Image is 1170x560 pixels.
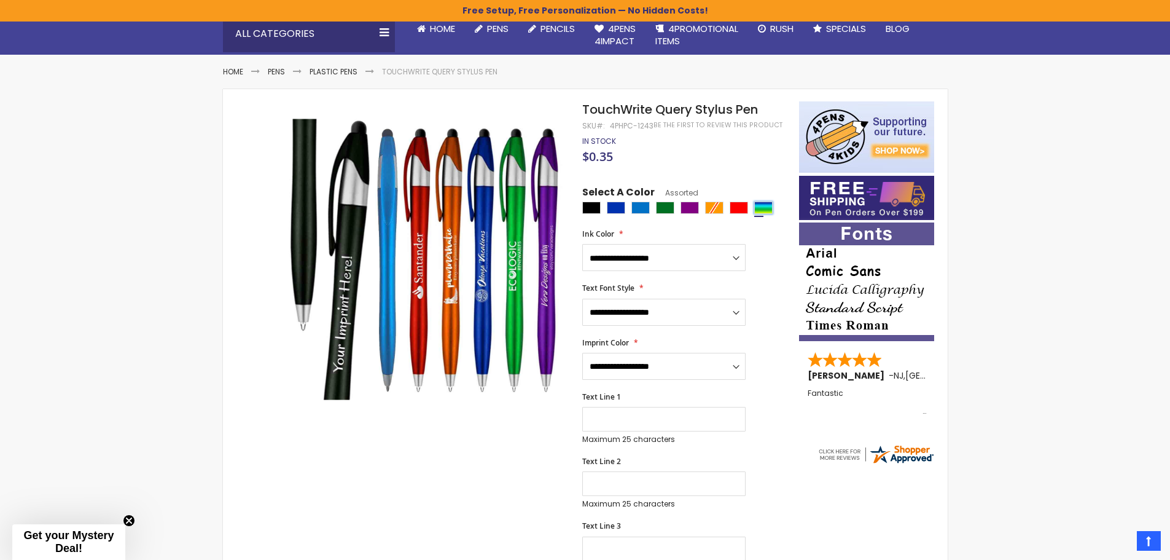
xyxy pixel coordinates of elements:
[518,15,585,42] a: Pencils
[905,369,996,382] span: [GEOGRAPHIC_DATA]
[894,369,903,382] span: NJ
[407,15,465,42] a: Home
[582,392,621,402] span: Text Line 1
[799,223,934,341] img: font-personalization-examples
[223,66,243,77] a: Home
[430,22,455,35] span: Home
[123,515,135,527] button: Close teaser
[582,283,634,293] span: Text Font Style
[799,101,934,173] img: 4pens 4 kids
[582,435,746,444] p: Maximum 25 characters
[770,22,794,35] span: Rush
[585,15,645,55] a: 4Pens4impact
[487,22,509,35] span: Pens
[653,120,782,130] a: Be the first to review this product
[730,202,748,214] div: Red
[582,136,616,146] span: In stock
[582,202,601,214] div: Black
[540,22,575,35] span: Pencils
[808,389,927,416] div: Fantastic
[23,529,114,554] span: Get your Mystery Deal!
[310,66,357,77] a: Plastic Pens
[681,202,699,214] div: Purple
[610,121,653,131] div: 4PHPC-1243
[582,186,655,202] span: Select A Color
[799,176,934,220] img: Free shipping on orders over $199
[655,22,738,47] span: 4PROMOTIONAL ITEMS
[286,119,566,400] img: main-4phpc-1243-touchwrite-query-stylus-pen-2_1.jpg
[582,101,758,118] span: TouchWrite Query Stylus Pen
[382,67,497,77] li: TouchWrite Query Stylus Pen
[808,369,889,382] span: [PERSON_NAME]
[582,521,621,531] span: Text Line 3
[655,187,698,198] span: Assorted
[582,456,621,467] span: Text Line 2
[826,22,866,35] span: Specials
[607,202,625,214] div: Blue
[582,136,616,146] div: Availability
[12,524,125,560] div: Get your Mystery Deal!Close teaser
[889,369,996,382] span: - ,
[582,499,746,509] p: Maximum 25 characters
[754,202,773,214] div: Assorted
[268,66,285,77] a: Pens
[582,120,605,131] strong: SKU
[595,22,636,47] span: 4Pens 4impact
[631,202,650,214] div: Blue Light
[817,443,935,465] img: 4pens.com widget logo
[582,148,613,165] span: $0.35
[645,15,748,55] a: 4PROMOTIONALITEMS
[817,457,935,468] a: 4pens.com certificate URL
[876,15,919,42] a: Blog
[582,229,614,239] span: Ink Color
[465,15,518,42] a: Pens
[886,22,910,35] span: Blog
[656,202,674,214] div: Green
[223,15,395,52] div: All Categories
[582,337,629,348] span: Imprint Color
[803,15,876,42] a: Specials
[748,15,803,42] a: Rush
